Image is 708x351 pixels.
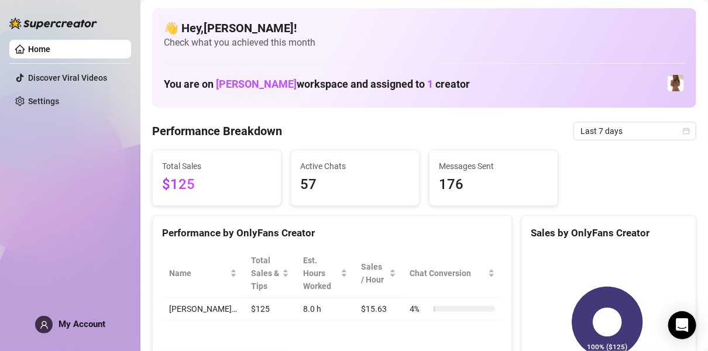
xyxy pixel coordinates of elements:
td: [PERSON_NAME]… [162,298,244,321]
a: Settings [28,97,59,106]
span: Messages Sent [439,160,548,173]
img: Stassi [668,75,684,91]
th: Sales / Hour [355,249,403,298]
th: Total Sales & Tips [244,249,296,298]
span: 57 [301,174,410,196]
div: Sales by OnlyFans Creator [531,225,686,241]
div: Est. Hours Worked [303,254,338,292]
h4: 👋 Hey, [PERSON_NAME] ! [164,20,685,36]
img: logo-BBDzfeDw.svg [9,18,97,29]
a: Home [28,44,50,54]
th: Name [162,249,244,298]
a: Discover Viral Videos [28,73,107,82]
span: $125 [162,174,271,196]
td: $15.63 [355,298,403,321]
span: Total Sales [162,160,271,173]
span: calendar [683,128,690,135]
span: Name [169,267,228,280]
span: [PERSON_NAME] [216,78,297,90]
span: 176 [439,174,548,196]
span: Total Sales & Tips [251,254,280,292]
h4: Performance Breakdown [152,123,282,139]
span: Chat Conversion [410,267,486,280]
span: user [40,321,49,329]
span: Active Chats [301,160,410,173]
span: Last 7 days [580,122,689,140]
h1: You are on workspace and assigned to creator [164,78,470,91]
span: 4 % [410,302,429,315]
td: $125 [244,298,296,321]
div: Open Intercom Messenger [668,311,696,339]
span: 1 [427,78,433,90]
div: Performance by OnlyFans Creator [162,225,502,241]
span: My Account [59,319,105,329]
span: Check what you achieved this month [164,36,685,49]
span: Sales / Hour [362,260,387,286]
th: Chat Conversion [403,249,502,298]
td: 8.0 h [296,298,354,321]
